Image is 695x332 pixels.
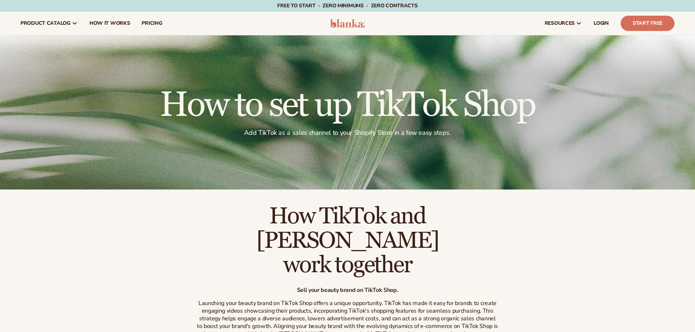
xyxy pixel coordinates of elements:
a: LOGIN [588,12,615,35]
span: LOGIN [594,20,609,26]
a: product catalog [15,12,84,35]
span: How It Works [89,20,130,26]
span: pricing [142,20,162,26]
h2: How TikTok and [PERSON_NAME] work together [196,204,499,278]
span: product catalog [20,20,70,26]
a: resources [539,12,588,35]
h1: How to set up TikTok Shop [160,88,535,123]
span: resources [545,20,575,26]
a: How It Works [84,12,136,35]
p: Add TikTok as a sales channel to your Shopify Store in a few easy steps. [160,129,535,137]
span: Free to start · ZERO minimums · ZERO contracts [277,2,417,9]
strong: Sell your beauty brand on TikTok Shop. [297,286,398,294]
img: logo [330,19,365,28]
a: Start Free [621,16,675,31]
a: pricing [136,12,168,35]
